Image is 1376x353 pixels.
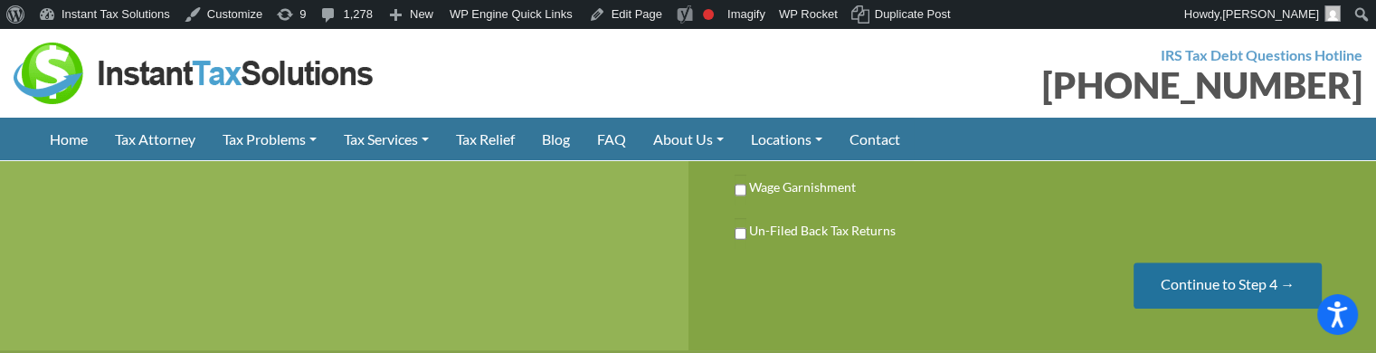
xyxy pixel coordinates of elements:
[584,118,640,160] a: FAQ
[836,118,914,160] a: Contact
[442,118,528,160] a: Tax Relief
[14,43,375,104] img: Instant Tax Solutions Logo
[101,118,209,160] a: Tax Attorney
[737,118,836,160] a: Locations
[528,118,584,160] a: Blog
[749,177,856,196] label: Wage Garnishment
[749,221,896,240] label: Un-Filed Back Tax Returns
[703,9,714,20] div: Focus keyphrase not set
[640,118,737,160] a: About Us
[330,118,442,160] a: Tax Services
[14,62,375,80] a: Instant Tax Solutions Logo
[209,118,330,160] a: Tax Problems
[702,67,1363,103] div: [PHONE_NUMBER]
[1134,262,1322,309] input: Continue to Step 4 →
[1161,46,1362,63] strong: IRS Tax Debt Questions Hotline
[1222,7,1319,21] span: [PERSON_NAME]
[36,118,101,160] a: Home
